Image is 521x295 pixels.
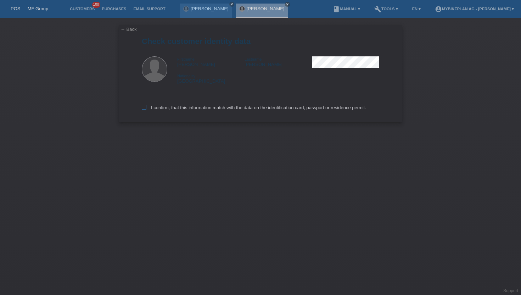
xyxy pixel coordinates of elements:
[435,6,442,13] i: account_circle
[92,2,101,8] span: 100
[121,27,137,32] a: ← Back
[371,7,402,11] a: buildTools ▾
[177,57,195,61] span: Firstname
[374,6,381,13] i: build
[285,2,290,7] a: close
[130,7,169,11] a: Email Support
[229,2,234,7] a: close
[230,2,234,6] i: close
[177,73,245,84] div: [GEOGRAPHIC_DATA]
[66,7,98,11] a: Customers
[142,37,379,46] h1: Check customer identity data
[177,74,195,78] span: Nationality
[409,7,424,11] a: EN ▾
[329,7,364,11] a: bookManual ▾
[286,2,289,6] i: close
[245,56,312,67] div: [PERSON_NAME]
[247,6,285,11] a: [PERSON_NAME]
[177,56,245,67] div: [PERSON_NAME]
[142,105,366,110] label: I confirm, that this information match with the data on the identification card, passport or resi...
[333,6,340,13] i: book
[503,288,518,293] a: Support
[191,6,229,11] a: [PERSON_NAME]
[431,7,517,11] a: account_circleMybikeplan AG - [PERSON_NAME] ▾
[11,6,48,11] a: POS — MF Group
[98,7,130,11] a: Purchases
[245,57,262,61] span: Lastname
